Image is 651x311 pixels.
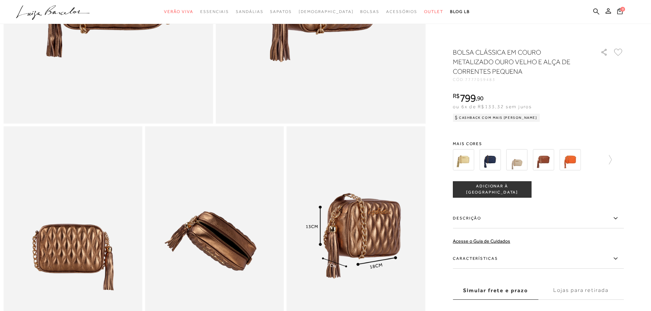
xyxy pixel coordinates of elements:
[453,249,624,269] label: Características
[453,93,460,99] i: R$
[200,5,229,18] a: categoryNavScreenReaderText
[453,238,510,244] a: Acesse o Guia de Cuidados
[236,5,263,18] a: categoryNavScreenReaderText
[424,5,443,18] a: categoryNavScreenReaderText
[453,77,589,82] div: CÓD:
[386,9,417,14] span: Acessórios
[453,149,474,170] img: BOLSA CLÁSSICA EM COURO AMARELO PALHA E ALÇA DE CORRENTES PEQUENA
[164,9,193,14] span: Verão Viva
[453,104,532,109] span: ou 6x de R$133,32 sem juros
[453,181,531,198] button: ADICIONAR À [GEOGRAPHIC_DATA]
[450,9,470,14] span: BLOG LB
[506,149,527,170] img: BOLSA CLÁSSICA EM COURO BEGE NATA E ALÇA DE CORRENTES PEQUENA
[453,209,624,228] label: Descrição
[200,9,229,14] span: Essenciais
[299,9,354,14] span: [DEMOGRAPHIC_DATA]
[453,183,531,195] span: ADICIONAR À [GEOGRAPHIC_DATA]
[450,5,470,18] a: BLOG LB
[533,149,554,170] img: BOLSA CLÁSSICA EM COURO CARAMELO E ALÇA DE CORRENTES PEQUENA
[299,5,354,18] a: noSubCategoriesText
[460,92,476,104] span: 799
[477,95,484,102] span: 90
[453,47,581,76] h1: BOLSA CLÁSSICA EM COURO METALIZADO OURO VELHO E ALÇA DE CORRENTES PEQUENA
[453,114,540,122] div: Cashback com Mais [PERSON_NAME]
[559,149,581,170] img: BOLSA CLÁSSICA EM COURO LARANJA E ALÇA DE CORRENTES PEQUENA
[615,8,625,17] button: 0
[360,9,379,14] span: Bolsas
[479,149,501,170] img: BOLSA CLÁSSICA EM COURO AZUL ATLÂNTICO E ALÇA DE CORRENTES PEQUENA
[453,281,538,300] label: Simular frete e prazo
[453,142,624,146] span: Mais cores
[620,7,625,12] span: 0
[270,9,291,14] span: Sapatos
[236,9,263,14] span: Sandálias
[164,5,193,18] a: categoryNavScreenReaderText
[476,95,484,101] i: ,
[424,9,443,14] span: Outlet
[386,5,417,18] a: categoryNavScreenReaderText
[360,5,379,18] a: categoryNavScreenReaderText
[270,5,291,18] a: categoryNavScreenReaderText
[465,77,496,82] span: 7777059483
[538,281,624,300] label: Lojas para retirada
